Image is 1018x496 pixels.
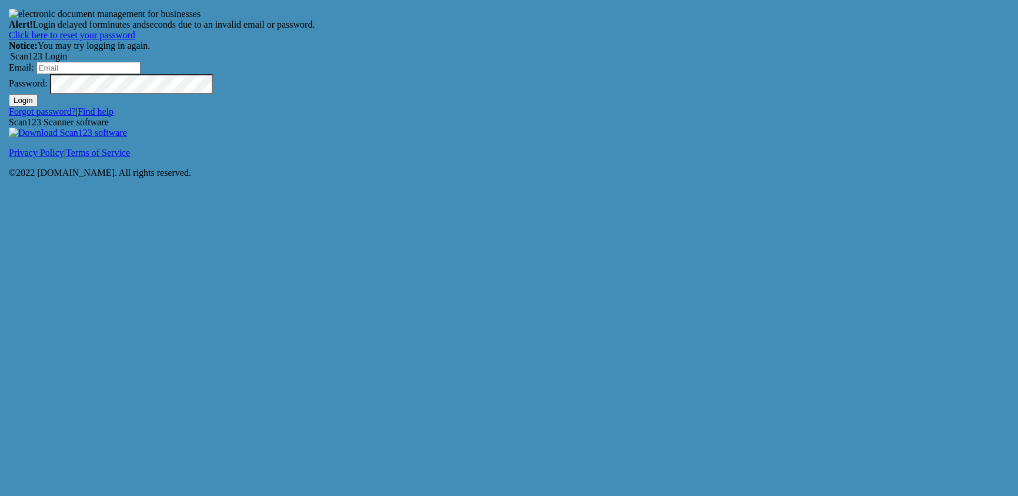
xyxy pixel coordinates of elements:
img: Download Scan123 software [9,128,127,138]
legend: Scan123 Login [9,51,1009,62]
img: electronic document management for businesses [9,9,201,19]
input: Email [36,62,141,74]
label: Email: [9,62,34,72]
a: Click here to reset your password [9,30,135,40]
a: Privacy Policy [9,148,64,158]
div: | [9,106,1009,117]
div: You may try logging in again. [9,41,1009,51]
strong: Alert! [9,19,33,29]
button: Login [9,94,38,106]
a: Find help [78,106,114,116]
a: Forgot password? [9,106,76,116]
strong: Notice: [9,41,38,51]
div: Scan123 Scanner software [9,117,1009,138]
a: Terms of Service [66,148,130,158]
div: Login delayed for minutes and seconds due to an invalid email or password. [9,19,1009,41]
p: ©2022 [DOMAIN_NAME]. All rights reserved. [9,168,1009,178]
label: Password: [9,78,48,88]
p: | [9,148,1009,158]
